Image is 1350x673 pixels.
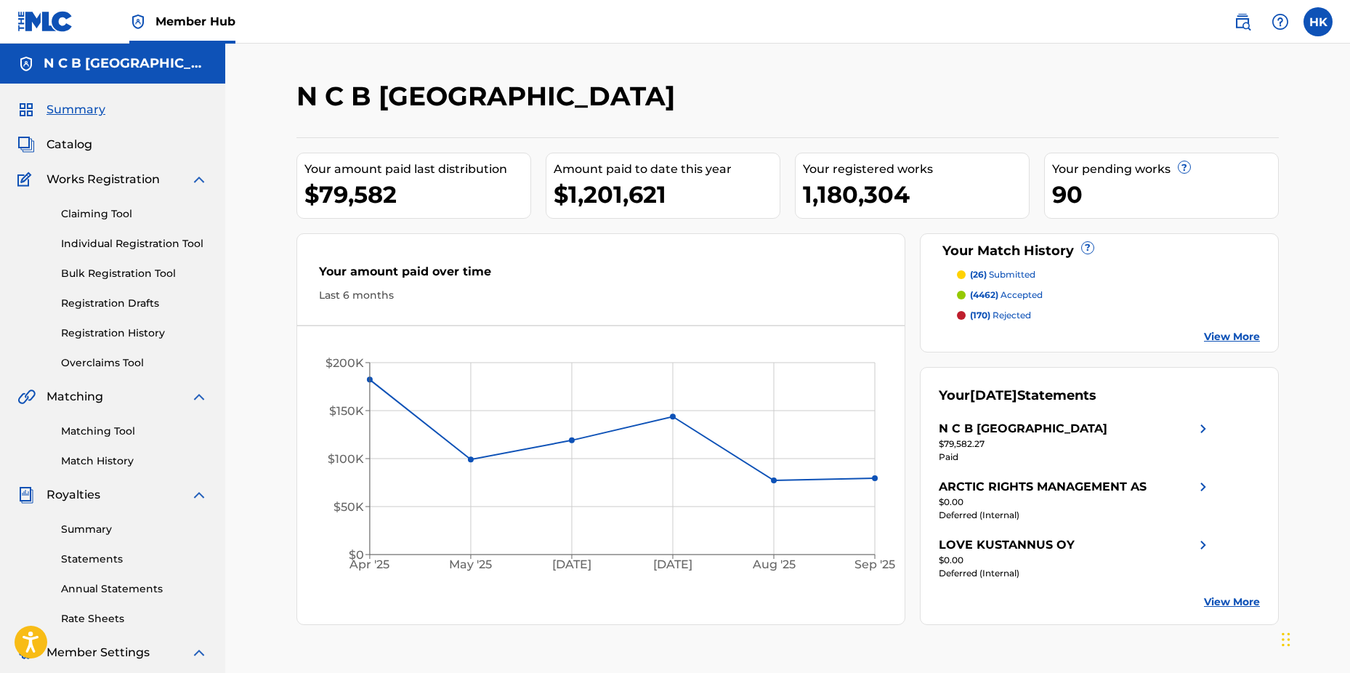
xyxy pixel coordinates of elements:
[803,178,1029,211] div: 1,180,304
[17,136,92,153] a: CatalogCatalog
[1052,161,1278,178] div: Your pending works
[328,452,364,466] tspan: $100K
[61,206,208,222] a: Claiming Tool
[17,171,36,188] img: Works Registration
[939,536,1212,580] a: LOVE KUSTANNUS OYright chevron icon$0.00Deferred (Internal)
[939,438,1212,451] div: $79,582.27
[319,263,883,288] div: Your amount paid over time
[47,486,100,504] span: Royalties
[190,388,208,406] img: expand
[939,478,1147,496] div: ARCTIC RIGHTS MANAGEMENT AS
[17,136,35,153] img: Catalog
[1195,536,1212,554] img: right chevron icon
[1082,242,1094,254] span: ?
[17,55,35,73] img: Accounts
[190,486,208,504] img: expand
[957,309,1261,322] a: (170) rejected
[552,558,591,572] tspan: [DATE]
[61,611,208,626] a: Rate Sheets
[939,420,1212,464] a: N C B [GEOGRAPHIC_DATA]right chevron icon$79,582.27Paid
[970,268,1035,281] p: submitted
[939,509,1212,522] div: Deferred (Internal)
[939,451,1212,464] div: Paid
[957,268,1261,281] a: (26) submitted
[1195,420,1212,438] img: right chevron icon
[1179,161,1190,173] span: ?
[47,171,160,188] span: Works Registration
[1204,329,1260,344] a: View More
[1303,7,1333,36] div: User Menu
[970,289,1043,302] p: accepted
[939,420,1107,438] div: N C B [GEOGRAPHIC_DATA]
[47,101,105,118] span: Summary
[61,355,208,371] a: Overclaims Tool
[970,310,990,321] span: (170)
[61,581,208,597] a: Annual Statements
[554,161,780,178] div: Amount paid to date this year
[939,496,1212,509] div: $0.00
[61,424,208,439] a: Matching Tool
[450,558,493,572] tspan: May '25
[970,269,987,280] span: (26)
[1272,13,1289,31] img: help
[61,236,208,251] a: Individual Registration Tool
[319,288,883,303] div: Last 6 months
[803,161,1029,178] div: Your registered works
[939,536,1075,554] div: LOVE KUSTANNUS OY
[1195,478,1212,496] img: right chevron icon
[47,136,92,153] span: Catalog
[1234,13,1251,31] img: search
[47,644,150,661] span: Member Settings
[1204,595,1260,610] a: View More
[155,13,235,30] span: Member Hub
[957,289,1261,302] a: (4462) accepted
[939,386,1096,406] div: Your Statements
[61,454,208,469] a: Match History
[939,241,1261,261] div: Your Match History
[970,309,1031,322] p: rejected
[61,522,208,537] a: Summary
[939,567,1212,580] div: Deferred (Internal)
[61,266,208,281] a: Bulk Registration Tool
[1277,603,1350,673] div: Chat-widget
[970,387,1017,403] span: [DATE]
[61,326,208,341] a: Registration History
[939,478,1212,522] a: ARCTIC RIGHTS MANAGEMENT ASright chevron icon$0.00Deferred (Internal)
[1282,618,1290,661] div: Træk
[554,178,780,211] div: $1,201,621
[190,644,208,661] img: expand
[1277,603,1350,673] iframe: Chat Widget
[17,101,105,118] a: SummarySummary
[654,558,693,572] tspan: [DATE]
[855,558,896,572] tspan: Sep '25
[17,644,35,661] img: Member Settings
[752,558,796,572] tspan: Aug '25
[1052,178,1278,211] div: 90
[17,486,35,504] img: Royalties
[334,500,364,514] tspan: $50K
[304,178,530,211] div: $79,582
[939,554,1212,567] div: $0.00
[61,296,208,311] a: Registration Drafts
[17,388,36,406] img: Matching
[190,171,208,188] img: expand
[326,356,364,370] tspan: $200K
[304,161,530,178] div: Your amount paid last distribution
[329,404,364,418] tspan: $150K
[970,289,998,300] span: (4462)
[61,552,208,567] a: Statements
[129,13,147,31] img: Top Rightsholder
[296,80,682,113] h2: N C B [GEOGRAPHIC_DATA]
[349,548,364,562] tspan: $0
[1228,7,1257,36] a: Public Search
[17,11,73,32] img: MLC Logo
[44,55,208,72] h5: N C B SCANDINAVIA
[47,388,103,406] span: Matching
[17,101,35,118] img: Summary
[1266,7,1295,36] div: Help
[349,558,390,572] tspan: Apr '25
[1309,444,1350,561] iframe: Resource Center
